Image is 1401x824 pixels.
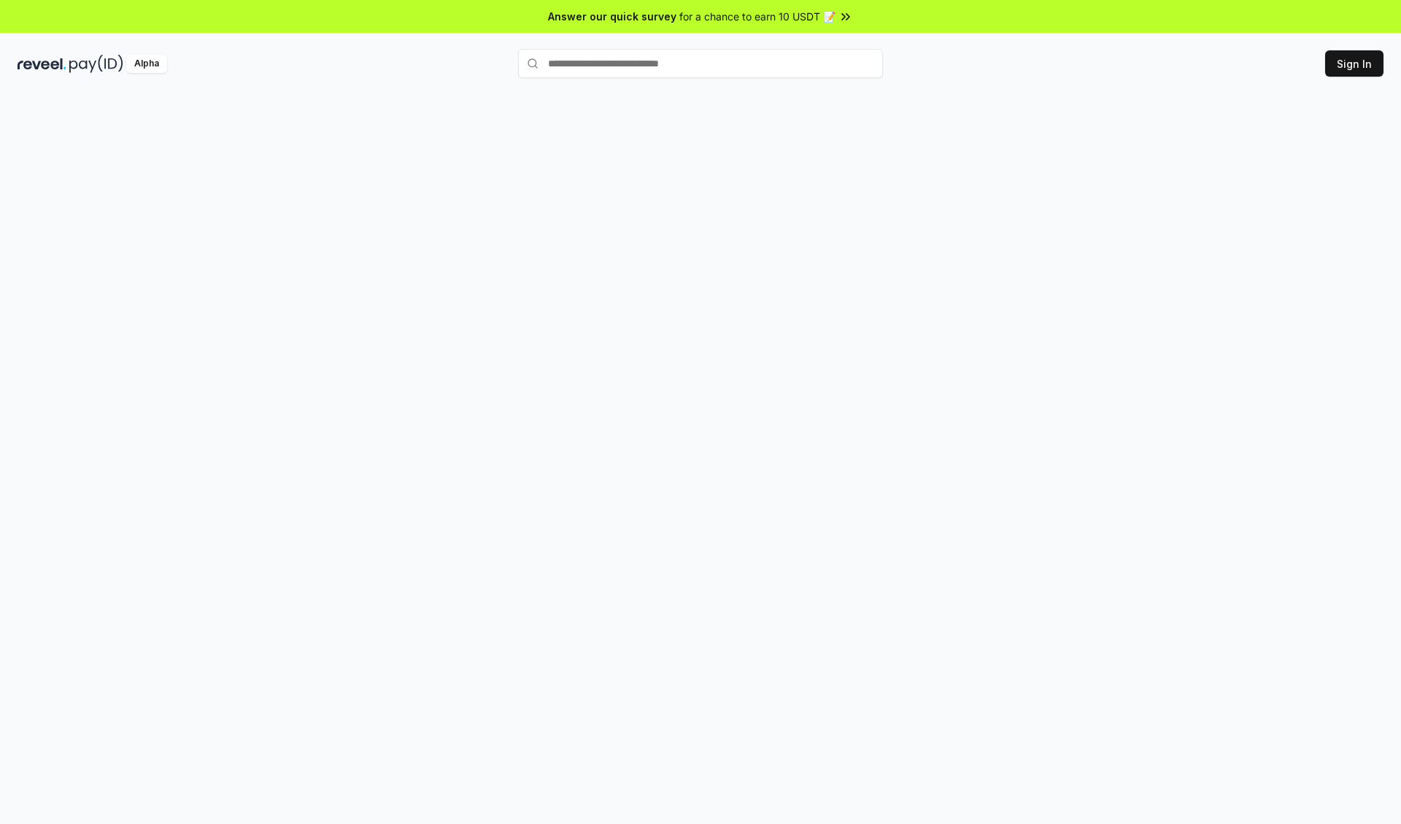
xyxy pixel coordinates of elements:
img: pay_id [69,55,123,73]
img: reveel_dark [18,55,66,73]
div: Alpha [126,55,167,73]
span: for a chance to earn 10 USDT 📝 [679,9,835,24]
button: Sign In [1325,50,1383,77]
span: Answer our quick survey [548,9,676,24]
